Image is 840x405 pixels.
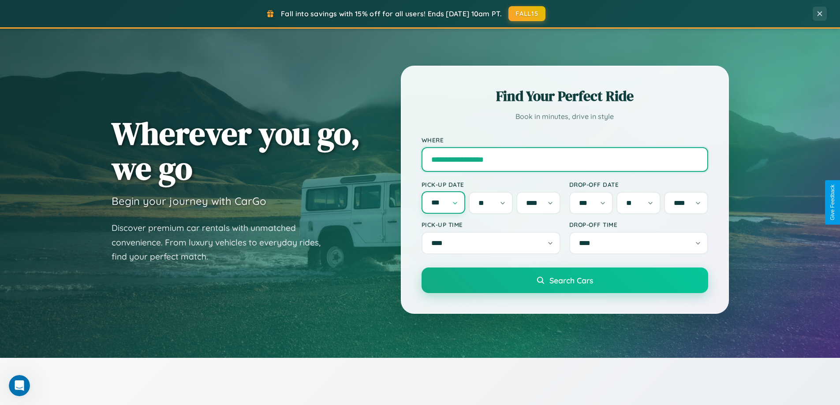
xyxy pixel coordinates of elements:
[422,268,708,293] button: Search Cars
[569,181,708,188] label: Drop-off Date
[112,194,266,208] h3: Begin your journey with CarGo
[422,181,560,188] label: Pick-up Date
[829,185,836,220] div: Give Feedback
[508,6,545,21] button: FALL15
[281,9,502,18] span: Fall into savings with 15% off for all users! Ends [DATE] 10am PT.
[549,275,593,285] span: Search Cars
[569,221,708,228] label: Drop-off Time
[422,86,708,106] h2: Find Your Perfect Ride
[112,116,360,186] h1: Wherever you go, we go
[422,221,560,228] label: Pick-up Time
[9,375,30,396] iframe: Intercom live chat
[422,110,708,123] p: Book in minutes, drive in style
[112,221,332,264] p: Discover premium car rentals with unmatched convenience. From luxury vehicles to everyday rides, ...
[422,136,708,144] label: Where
